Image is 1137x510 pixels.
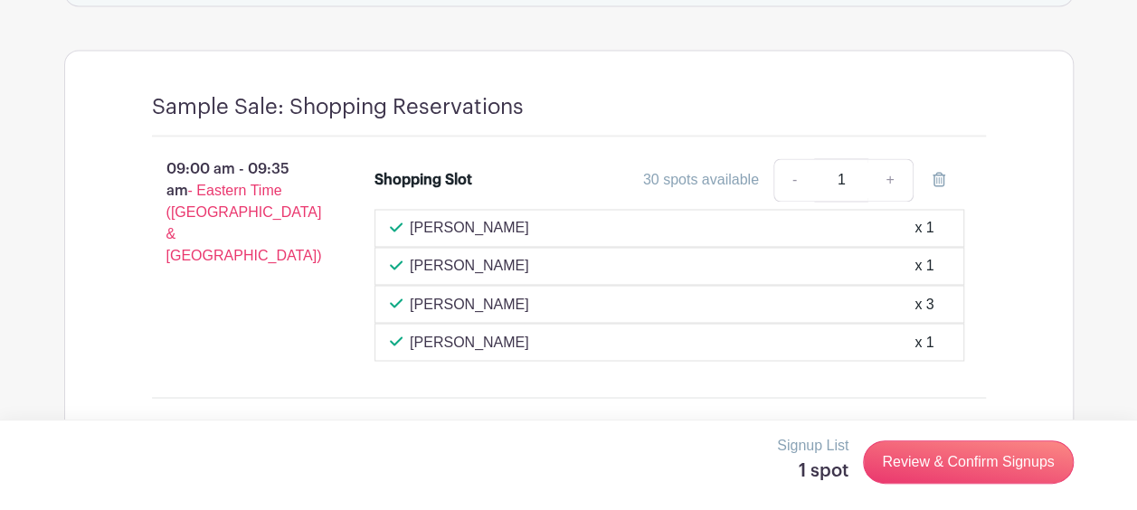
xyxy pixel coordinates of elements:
div: x 1 [914,217,933,239]
div: x 1 [914,331,933,353]
h5: 1 spot [777,460,848,482]
span: - Eastern Time ([GEOGRAPHIC_DATA] & [GEOGRAPHIC_DATA]) [166,183,322,263]
h4: Sample Sale: Shopping Reservations [152,94,524,120]
div: x 1 [914,255,933,277]
p: [PERSON_NAME] [410,293,529,315]
p: 09:00 am - 09:35 am [123,151,346,274]
a: Review & Confirm Signups [863,440,1073,484]
p: [PERSON_NAME] [410,255,529,277]
div: 30 spots available [643,169,759,191]
a: + [867,158,913,202]
p: [PERSON_NAME] [410,217,529,239]
a: - [773,158,815,202]
div: x 3 [914,293,933,315]
p: Signup List [777,435,848,457]
p: [PERSON_NAME] [410,331,529,353]
div: Shopping Slot [374,169,472,191]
